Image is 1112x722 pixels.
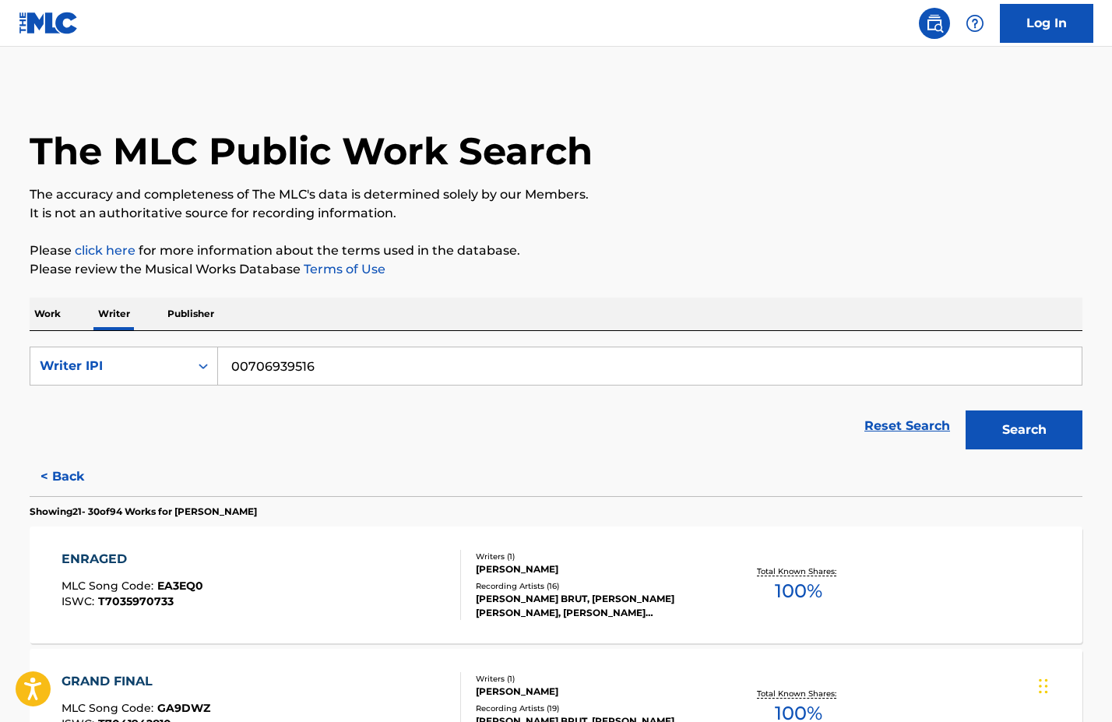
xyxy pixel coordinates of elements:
div: Glisser [1039,663,1048,710]
p: Publisher [163,298,219,330]
img: MLC Logo [19,12,79,34]
p: Please review the Musical Works Database [30,260,1082,279]
div: Recording Artists ( 16 ) [476,580,711,592]
p: Writer [93,298,135,330]
div: [PERSON_NAME] [476,562,711,576]
p: Showing 21 - 30 of 94 Works for [PERSON_NAME] [30,505,257,519]
button: Search [966,410,1082,449]
div: Writers ( 1 ) [476,673,711,685]
button: < Back [30,457,123,496]
iframe: Chat Widget [1034,647,1112,722]
a: Reset Search [857,409,958,443]
div: GRAND FINAL [62,672,210,691]
span: GA9DWZ [157,701,210,715]
span: 100 % [775,577,822,605]
span: EA3EQ0 [157,579,203,593]
div: Recording Artists ( 19 ) [476,703,711,714]
div: Writer IPI [40,357,180,375]
div: Writers ( 1 ) [476,551,711,562]
form: Search Form [30,347,1082,457]
span: ISWC : [62,594,98,608]
div: [PERSON_NAME] BRUT, [PERSON_NAME] [PERSON_NAME], [PERSON_NAME] [PERSON_NAME], [PERSON_NAME] BRUT,... [476,592,711,620]
a: Public Search [919,8,950,39]
img: search [925,14,944,33]
p: Total Known Shares: [757,688,840,699]
a: Terms of Use [301,262,385,276]
p: It is not an authoritative source for recording information. [30,204,1082,223]
span: MLC Song Code : [62,579,157,593]
a: ENRAGEDMLC Song Code:EA3EQ0ISWC:T7035970733Writers (1)[PERSON_NAME]Recording Artists (16)[PERSON_... [30,527,1082,643]
h1: The MLC Public Work Search [30,128,593,174]
div: Help [959,8,991,39]
p: Work [30,298,65,330]
p: The accuracy and completeness of The MLC's data is determined solely by our Members. [30,185,1082,204]
span: MLC Song Code : [62,701,157,715]
img: help [966,14,984,33]
div: ENRAGED [62,550,203,569]
a: Log In [1000,4,1093,43]
p: Total Known Shares: [757,565,840,577]
p: Please for more information about the terms used in the database. [30,241,1082,260]
span: T7035970733 [98,594,174,608]
div: Widget de chat [1034,647,1112,722]
a: click here [75,243,135,258]
div: [PERSON_NAME] [476,685,711,699]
